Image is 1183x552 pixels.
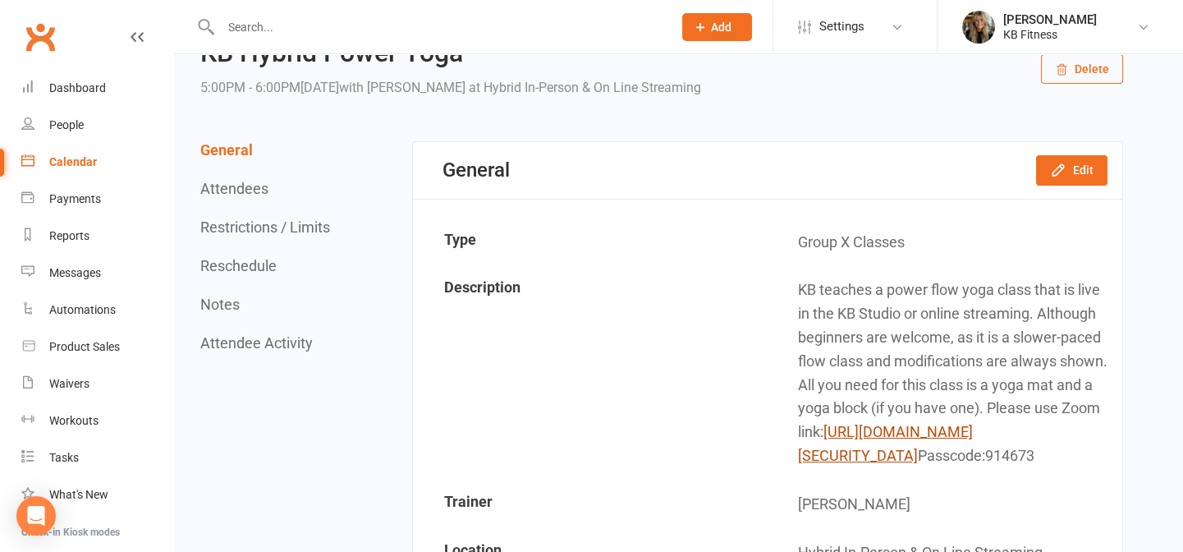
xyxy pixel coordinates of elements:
div: Payments [49,192,101,205]
div: Workouts [49,414,99,427]
h2: KB Hybrid Power Yoga [200,39,701,67]
button: Restrictions / Limits [200,218,330,236]
td: Description [415,267,767,479]
div: Reports [49,229,89,242]
div: KB Fitness [1003,27,1097,42]
button: Attendee Activity [200,334,313,352]
a: Product Sales [21,329,173,366]
td: Type [415,219,767,266]
div: 5:00PM - 6:00PM[DATE] [200,76,701,99]
div: Tasks [49,451,79,464]
span: at Hybrid In-Person & On Line Streaming [469,80,701,95]
td: KB teaches a power flow yoga class that is live in the KB Studio or online streaming. Although be... [768,267,1121,479]
button: Add [682,13,752,41]
div: Waivers [49,377,89,390]
a: Dashboard [21,70,173,107]
a: People [21,107,173,144]
div: Product Sales [49,340,120,353]
a: Tasks [21,439,173,476]
a: Reports [21,218,173,255]
button: Notes [200,296,240,313]
a: [URL][DOMAIN_NAME][SECURITY_DATA] [798,423,973,464]
div: [PERSON_NAME] [1003,12,1097,27]
a: Waivers [21,366,173,402]
button: Reschedule [200,257,277,274]
button: Delete [1041,54,1123,84]
td: Trainer [415,481,767,528]
span: Add [711,21,731,34]
a: Messages [21,255,173,292]
div: Open Intercom Messenger [16,496,56,536]
div: Automations [49,303,116,316]
span: Settings [819,8,864,45]
span: with [PERSON_NAME] [339,80,465,95]
a: Workouts [21,402,173,439]
button: Edit [1036,155,1107,185]
div: Dashboard [49,81,106,94]
a: Calendar [21,144,173,181]
a: Payments [21,181,173,218]
td: Group X Classes [768,219,1121,266]
img: thumb_image1738440835.png [962,11,995,44]
td: [PERSON_NAME] [768,481,1121,528]
input: Search... [216,16,661,39]
button: Attendees [200,180,268,197]
div: What's New [49,488,108,501]
div: Messages [49,266,101,279]
div: People [49,118,84,131]
button: General [200,141,253,159]
div: Calendar [49,155,97,168]
a: Clubworx [20,16,61,57]
div: General [442,159,510,182]
a: What's New [21,476,173,513]
a: Automations [21,292,173,329]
